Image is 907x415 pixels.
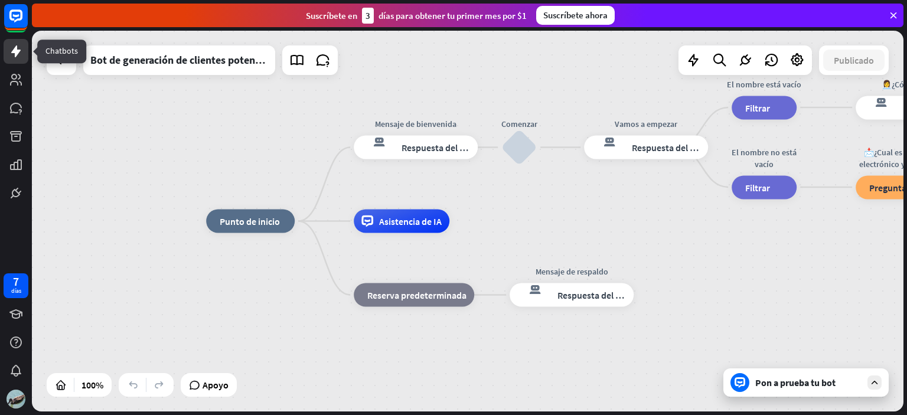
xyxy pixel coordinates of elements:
[543,9,608,21] font: Suscríbete ahora
[4,273,28,298] a: 7 días
[869,181,906,193] font: Pregunta
[366,10,370,21] font: 3
[379,10,527,21] font: días para obtener tu primer mes por $1
[220,215,280,227] font: Punto de inicio
[361,136,391,148] font: respuesta del bot de bloqueo
[592,136,621,148] font: respuesta del bot de bloqueo
[402,142,474,153] font: Respuesta del bot
[379,215,442,227] font: Asistencia de IA
[517,283,547,295] font: respuesta del bot de bloqueo
[9,5,45,40] button: Abrir el widget de chat LiveChat
[823,50,885,71] button: Publicado
[745,181,770,193] font: Filtrar
[501,119,537,129] font: Comenzar
[632,142,704,153] font: Respuesta del bot
[90,45,268,75] div: Bot de generación de clientes potenciales
[732,146,797,169] font: El nombre no está vacío
[81,379,103,391] font: 100%
[203,379,229,391] font: Apoyo
[306,10,357,21] font: Suscríbete en
[755,377,836,388] font: Pon a prueba tu bot
[90,53,281,67] font: Bot de generación de clientes potenciales
[727,79,801,89] font: El nombre está vacío
[745,102,770,113] font: Filtrar
[834,54,874,66] font: Publicado
[375,119,456,129] font: Mensaje de bienvenida
[11,287,21,295] font: días
[557,289,629,301] font: Respuesta del bot
[615,119,677,129] font: Vamos a empezar
[863,96,893,107] font: respuesta del bot de bloqueo
[536,266,608,277] font: Mensaje de respaldo
[13,274,19,289] font: 7
[367,289,466,301] font: Reserva predeterminada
